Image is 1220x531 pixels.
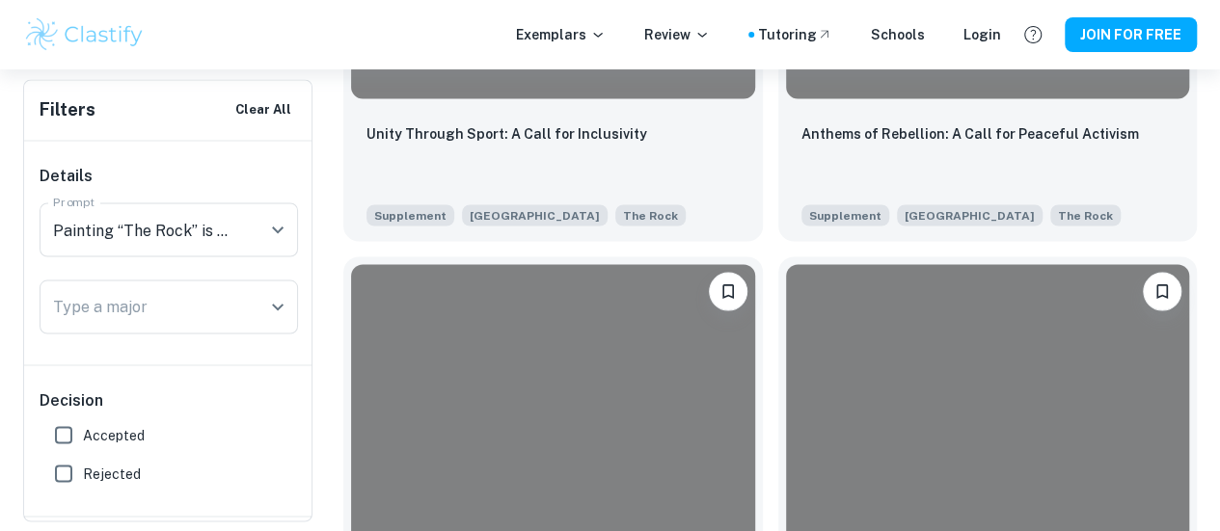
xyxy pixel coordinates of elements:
[516,24,606,45] p: Exemplars
[871,24,925,45] a: Schools
[83,424,145,445] span: Accepted
[1017,18,1049,51] button: Help and Feedback
[1050,202,1121,226] span: Painting “The Rock” is a tradition at Northwestern that invites all forms of expression—students ...
[897,204,1043,226] span: [GEOGRAPHIC_DATA]
[644,24,710,45] p: Review
[963,24,1001,45] a: Login
[709,272,747,310] button: Please log in to bookmark exemplars
[40,164,298,187] h6: Details
[230,95,296,124] button: Clear All
[615,202,686,226] span: Painting “The Rock” is a tradition at Northwestern that invites all forms of expression—students ...
[758,24,832,45] a: Tutoring
[1058,206,1113,224] span: The Rock
[1065,17,1197,52] button: JOIN FOR FREE
[462,204,608,226] span: [GEOGRAPHIC_DATA]
[40,388,298,412] h6: Decision
[83,463,141,484] span: Rejected
[1143,272,1181,310] button: Please log in to bookmark exemplars
[53,194,95,210] label: Prompt
[801,122,1139,144] p: Anthems of Rebellion: A Call for Peaceful Activism
[366,204,454,226] span: Supplement
[264,216,291,243] button: Open
[23,15,146,54] img: Clastify logo
[264,293,291,320] button: Open
[623,206,678,224] span: The Rock
[801,204,889,226] span: Supplement
[366,122,647,144] p: Unity Through Sport: A Call for Inclusivity
[40,96,95,123] h6: Filters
